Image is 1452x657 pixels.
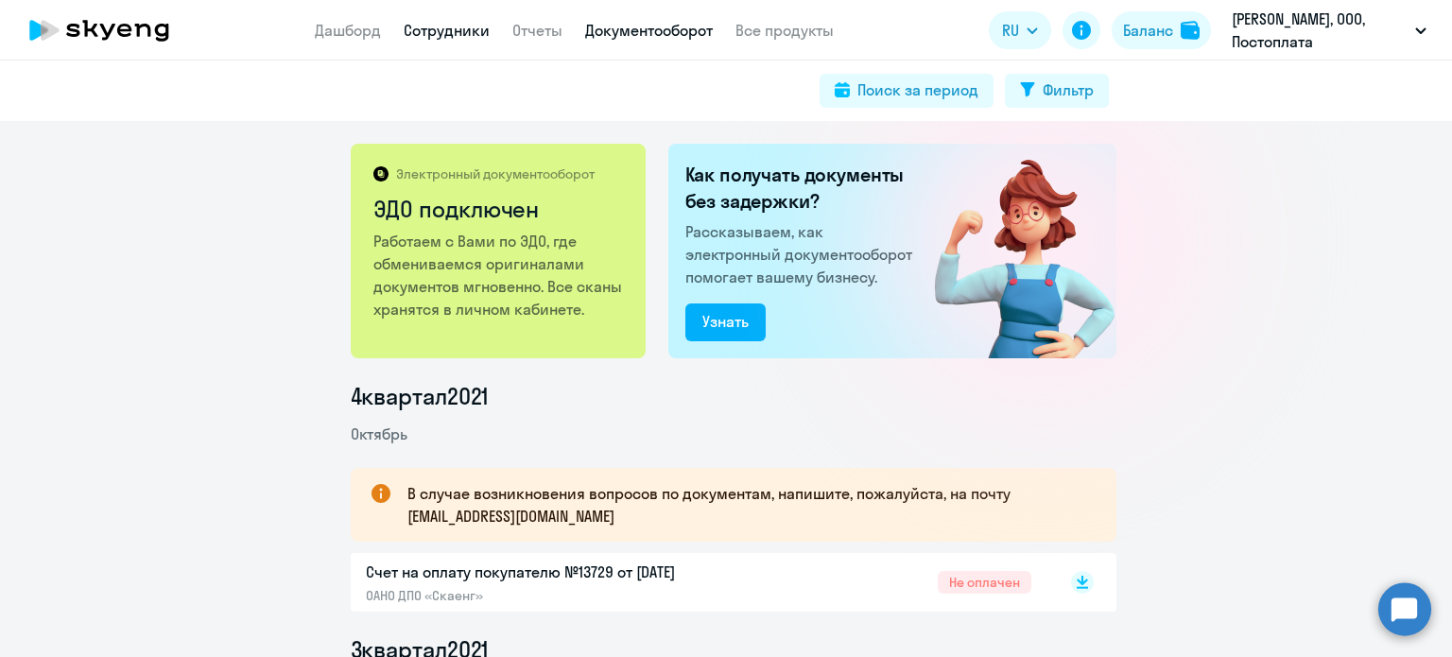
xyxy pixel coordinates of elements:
a: Дашборд [315,21,381,40]
a: Счет на оплату покупателю №13729 от [DATE]ОАНО ДПО «Скаенг»Не оплачен [366,561,1031,604]
div: Фильтр [1043,78,1094,101]
img: connected [904,144,1116,358]
img: balance [1181,21,1200,40]
p: Электронный документооборот [396,165,595,182]
a: Все продукты [735,21,834,40]
p: [PERSON_NAME], ООО, Постоплата [1232,8,1408,53]
button: RU [989,11,1051,49]
div: Баланс [1123,19,1173,42]
p: Рассказываем, как электронный документооборот помогает вашему бизнесу. [685,220,920,288]
p: Счет на оплату покупателю №13729 от [DATE] [366,561,763,583]
h2: ЭДО подключен [373,194,626,224]
h2: Как получать документы без задержки? [685,162,920,215]
a: Сотрудники [404,21,490,40]
span: Не оплачен [938,571,1031,594]
button: Узнать [685,303,766,341]
button: [PERSON_NAME], ООО, Постоплата [1222,8,1436,53]
span: RU [1002,19,1019,42]
span: Октябрь [351,424,407,443]
a: Отчеты [512,21,562,40]
button: Поиск за период [820,74,994,108]
p: ОАНО ДПО «Скаенг» [366,587,763,604]
p: Работаем с Вами по ЭДО, где обмениваемся оригиналами документов мгновенно. Все сканы хранятся в л... [373,230,626,320]
a: Документооборот [585,21,713,40]
button: Фильтр [1005,74,1109,108]
p: В случае возникновения вопросов по документам, напишите, пожалуйста, на почту [EMAIL_ADDRESS][DOM... [407,482,1082,527]
li: 4 квартал 2021 [351,381,1116,411]
div: Поиск за период [857,78,978,101]
div: Узнать [702,310,749,333]
button: Балансbalance [1112,11,1211,49]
